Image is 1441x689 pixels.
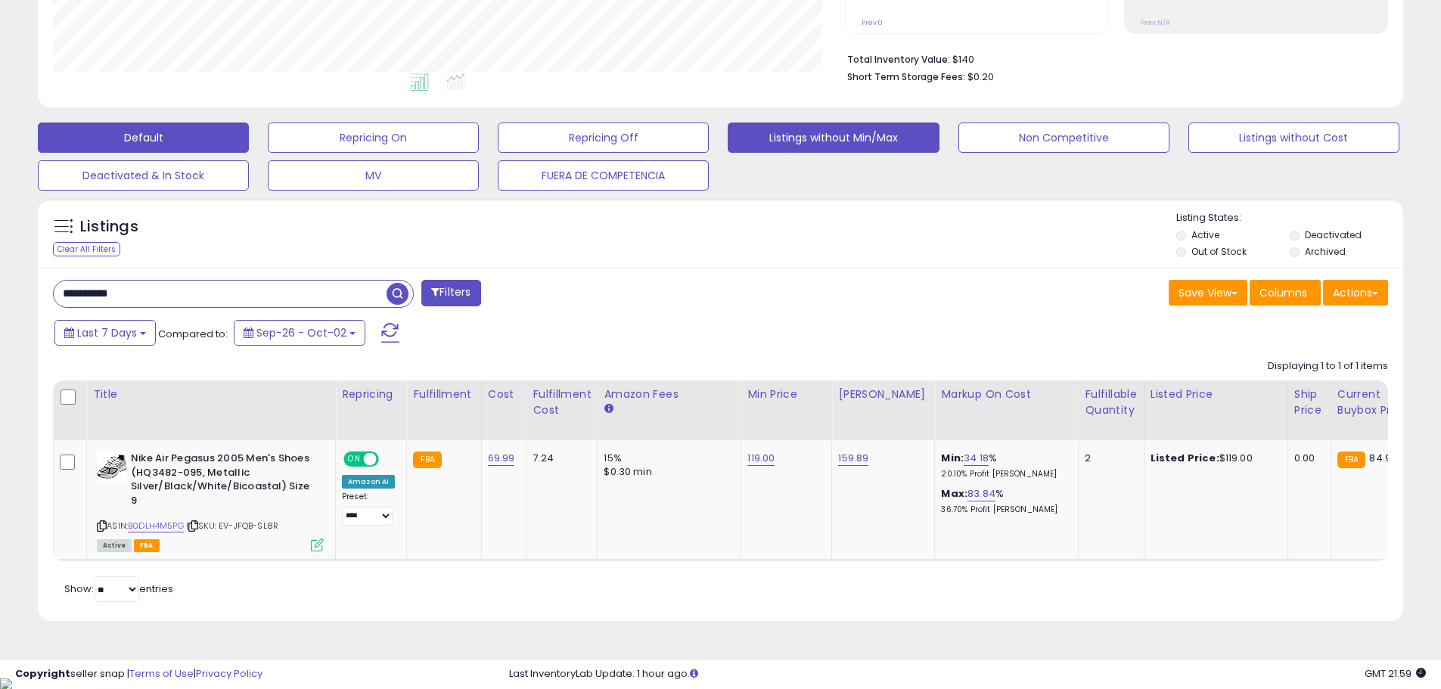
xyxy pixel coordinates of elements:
b: Max: [941,486,967,501]
p: 20.10% Profit [PERSON_NAME] [941,469,1067,480]
a: 34.18 [964,451,989,466]
button: MV [268,160,479,191]
span: Sep-26 - Oct-02 [256,325,346,340]
span: OFF [377,453,401,466]
div: 0.00 [1294,452,1319,465]
div: ASIN: [97,452,324,550]
button: Save View [1169,280,1247,306]
button: Non Competitive [958,123,1169,153]
div: Title [93,386,329,402]
div: Fulfillable Quantity [1085,386,1137,418]
span: All listings currently available for purchase on Amazon [97,539,132,552]
div: 2 [1085,452,1132,465]
div: Current Buybox Price [1337,386,1415,418]
label: Deactivated [1305,228,1362,241]
h5: Listings [80,216,138,237]
div: % [941,487,1067,515]
div: Last InventoryLab Update: 1 hour ago. [509,667,1426,681]
img: 41eqdgOehgL._SL40_.jpg [97,452,127,482]
div: Amazon Fees [604,386,734,402]
small: FBA [413,452,441,468]
button: Actions [1323,280,1388,306]
div: Repricing [342,386,400,402]
div: Clear All Filters [53,242,120,256]
button: Sep-26 - Oct-02 [234,320,365,346]
b: Nike Air Pegasus 2005 Men's Shoes (HQ3482-095, Metallic Silver/Black/White/Bicoastal) Size 9 [131,452,315,511]
b: Min: [941,451,964,465]
label: Active [1191,228,1219,241]
div: seller snap | | [15,667,262,681]
small: Amazon Fees. [604,402,613,416]
div: $119.00 [1151,452,1276,465]
span: FBA [134,539,160,552]
a: 83.84 [967,486,995,501]
small: FBA [1337,452,1365,468]
button: Deactivated & In Stock [38,160,249,191]
strong: Copyright [15,666,70,681]
span: | SKU: EV-JFQB-SL8R [186,520,278,532]
a: Privacy Policy [196,666,262,681]
button: Repricing Off [498,123,709,153]
span: Show: entries [64,582,173,596]
div: Ship Price [1294,386,1325,418]
div: Amazon AI [342,475,395,489]
div: 15% [604,452,729,465]
div: % [941,452,1067,480]
button: Listings without Cost [1188,123,1399,153]
div: Fulfillment Cost [533,386,591,418]
div: Preset: [342,492,395,526]
span: 84.96 [1369,451,1397,465]
b: Listed Price: [1151,451,1219,465]
button: Columns [1250,280,1321,306]
button: Listings without Min/Max [728,123,939,153]
span: $0.20 [967,70,994,84]
div: Listed Price [1151,386,1281,402]
li: $140 [847,49,1377,67]
span: Columns [1259,285,1307,300]
span: 2025-10-11 21:59 GMT [1365,666,1426,681]
div: Markup on Cost [941,386,1072,402]
a: B0DLH4M5PG [128,520,184,532]
p: 36.70% Profit [PERSON_NAME] [941,504,1067,515]
span: ON [345,453,364,466]
label: Archived [1305,245,1346,258]
a: Terms of Use [129,666,194,681]
span: Compared to: [158,327,228,341]
small: Prev: N/A [1141,18,1170,27]
div: Displaying 1 to 1 of 1 items [1268,359,1388,374]
button: Filters [421,280,480,306]
p: Listing States: [1176,211,1403,225]
a: 159.89 [838,451,868,466]
a: 119.00 [747,451,775,466]
div: Min Price [747,386,825,402]
div: 7.24 [533,452,585,465]
span: Last 7 Days [77,325,137,340]
a: 69.99 [488,451,515,466]
button: Last 7 Days [54,320,156,346]
div: Fulfillment [413,386,474,402]
small: Prev: 0 [862,18,883,27]
label: Out of Stock [1191,245,1247,258]
div: Cost [488,386,520,402]
button: FUERA DE COMPETENCIA [498,160,709,191]
button: Default [38,123,249,153]
button: Repricing On [268,123,479,153]
div: [PERSON_NAME] [838,386,928,402]
b: Short Term Storage Fees: [847,70,965,83]
div: $0.30 min [604,465,729,479]
b: Total Inventory Value: [847,53,950,66]
th: The percentage added to the cost of goods (COGS) that forms the calculator for Min & Max prices. [935,380,1079,440]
